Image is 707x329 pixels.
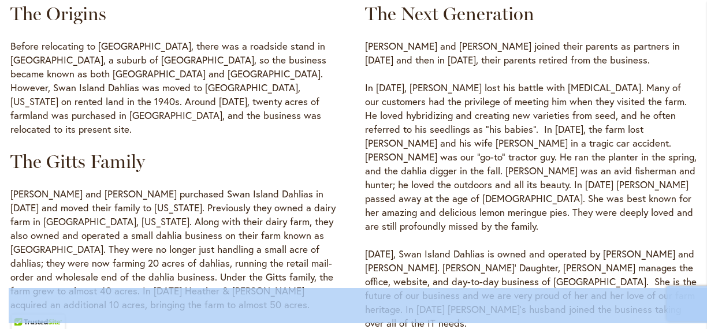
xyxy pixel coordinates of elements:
h3: The Origins [10,2,342,25]
h3: The Gitts Family [10,150,342,173]
h3: The Next Generation [365,2,697,25]
p: [PERSON_NAME] and [PERSON_NAME] joined their parents as partners in [DATE] and then in [DATE], th... [365,39,697,67]
p: In [DATE], [PERSON_NAME] lost his battle with [MEDICAL_DATA]. Many of our customers had the privi... [365,81,697,233]
p: Before relocating to [GEOGRAPHIC_DATA], there was a roadside stand in [GEOGRAPHIC_DATA], a suburb... [10,39,342,136]
p: [PERSON_NAME] and [PERSON_NAME] purchased Swan Island Dahlias in [DATE] and moved their family to... [10,187,342,312]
